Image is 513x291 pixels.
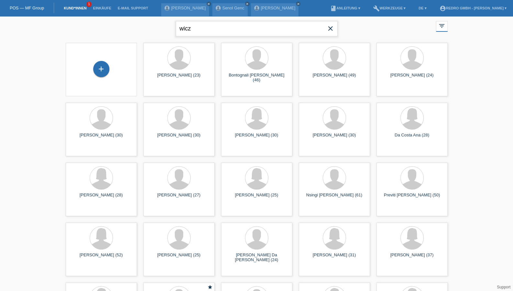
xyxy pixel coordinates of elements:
a: [PERSON_NAME] [171,6,206,10]
i: close [327,25,334,32]
div: Nsingi [PERSON_NAME] (61) [304,192,365,203]
i: build [373,5,380,12]
div: Kund*in hinzufügen [94,64,109,75]
a: [PERSON_NAME] [261,6,296,10]
a: POS — MF Group [10,6,44,10]
a: Senol Genc [222,6,244,10]
a: buildWerkzeuge ▾ [370,6,409,10]
a: Einkäufe [90,6,114,10]
div: [PERSON_NAME] (30) [226,133,287,143]
i: close [207,2,210,6]
div: [PERSON_NAME] (52) [71,252,132,263]
a: close [245,2,250,6]
div: [PERSON_NAME] (37) [382,252,442,263]
a: Support [497,285,510,289]
i: filter_list [438,22,445,29]
div: [PERSON_NAME] (27) [149,192,209,203]
a: account_circleRedro GmbH - [PERSON_NAME] ▾ [436,6,510,10]
div: [PERSON_NAME] (31) [304,252,365,263]
div: Bontognali [PERSON_NAME] (46) [226,73,287,83]
i: star [207,285,213,290]
a: Kund*innen [61,6,90,10]
i: close [246,2,249,6]
div: [PERSON_NAME] (30) [71,133,132,143]
div: [PERSON_NAME] (49) [304,73,365,83]
i: account_circle [439,5,446,12]
a: E-Mail Support [115,6,151,10]
div: [PERSON_NAME] (24) [382,73,442,83]
a: bookAnleitung ▾ [327,6,363,10]
div: [PERSON_NAME] (28) [71,192,132,203]
div: Da Costa Ana (28) [382,133,442,143]
div: [PERSON_NAME] (25) [149,252,209,263]
a: close [206,2,211,6]
i: close [296,2,300,6]
div: [PERSON_NAME] (25) [226,192,287,203]
a: close [296,2,300,6]
div: [PERSON_NAME] (30) [304,133,365,143]
div: Previti [PERSON_NAME] (50) [382,192,442,203]
div: [PERSON_NAME] (30) [149,133,209,143]
a: DE ▾ [415,6,429,10]
span: 1 [86,2,92,7]
input: Suche... [176,21,338,36]
div: [PERSON_NAME] (23) [149,73,209,83]
div: [PERSON_NAME] Da [PERSON_NAME] (24) [226,252,287,263]
i: book [330,5,336,12]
